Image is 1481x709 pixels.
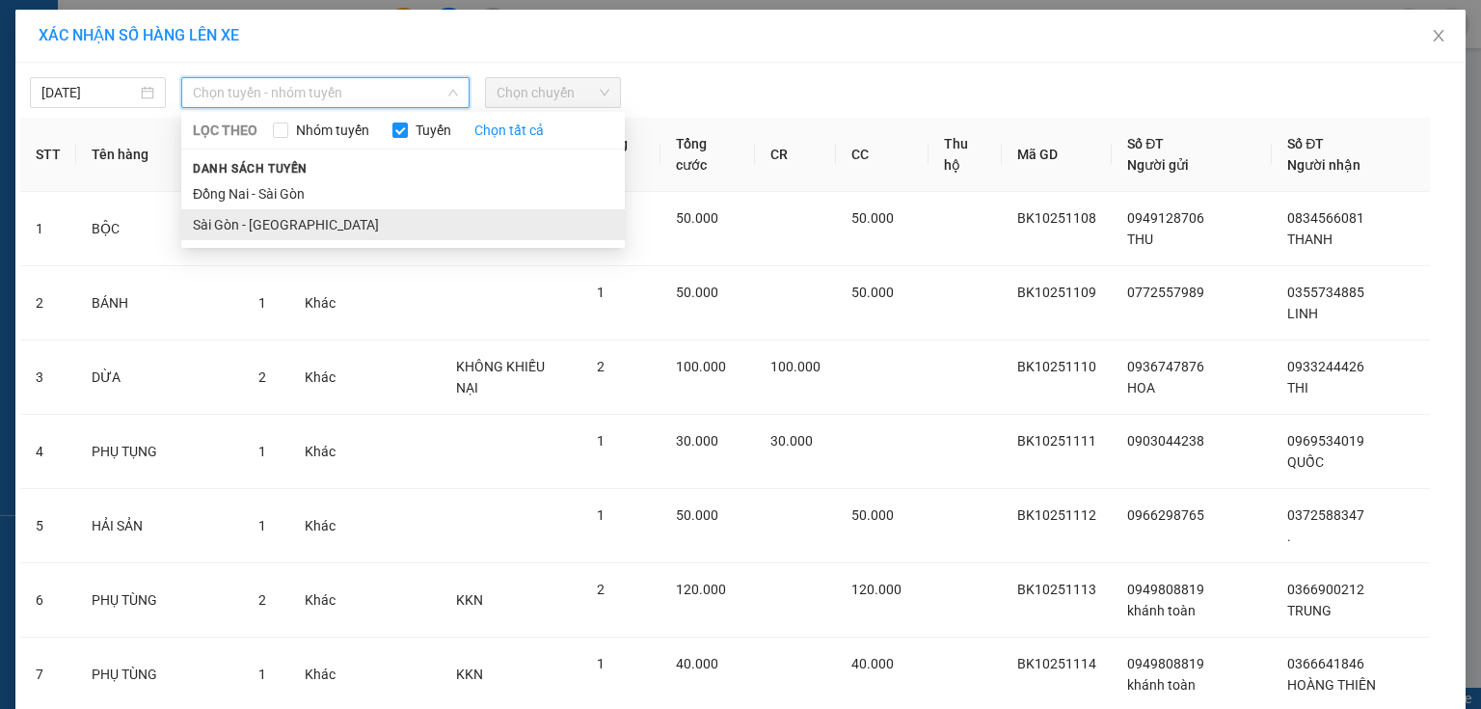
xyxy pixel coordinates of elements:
span: Danh sách tuyến [181,160,319,177]
div: 0886007167 [16,40,151,67]
div: DƯƠNG [165,60,319,83]
td: DỪA [76,341,243,415]
span: 50.000 [676,285,718,300]
input: 14/10/2025 [41,82,137,103]
button: Close [1412,10,1466,64]
span: HOÀNG THIÊN [1287,677,1376,693]
span: 0903044238 [1127,433,1204,449]
span: 100.000 [770,359,821,374]
div: 0383113398 [165,83,319,110]
td: BÁNH [76,266,243,341]
span: 40.000 [676,656,718,671]
span: 2 [258,369,266,385]
li: Đồng Nai - Sài Gòn [181,178,625,209]
span: 50.000 [851,285,894,300]
th: CR [755,118,836,192]
td: Khác [289,563,351,638]
td: 6 [20,563,76,638]
span: Số ĐT [1127,136,1164,151]
span: 0372588347 [1287,507,1364,523]
span: 120.000 [851,582,902,597]
span: THU [1127,232,1153,247]
span: khánh toàn [1127,603,1196,618]
span: KKN [456,592,483,608]
span: 50.000 [676,507,718,523]
td: PHỤ TỤNG [76,415,243,489]
span: BK10251114 [1017,656,1096,671]
td: 1 [20,192,76,266]
span: LỌC THEO [193,120,257,141]
span: BK10251109 [1017,285,1096,300]
td: 4 [20,415,76,489]
td: HẢI SẢN [76,489,243,563]
span: 1 [597,656,605,671]
span: 120.000 [676,582,726,597]
span: 50.000 [851,507,894,523]
span: . [1287,529,1291,544]
span: KHÔNG KHIẾU NẠI [456,359,545,395]
span: 100.000 [676,359,726,374]
span: 0933244426 [1287,359,1364,374]
span: 0772557989 [1127,285,1204,300]
span: 40.000 [851,656,894,671]
span: BK10251113 [1017,582,1096,597]
th: Thu hộ [929,118,1002,192]
span: Nhận: [165,16,211,37]
span: 2 [597,582,605,597]
span: 50.000 [676,210,718,226]
td: Khác [289,341,351,415]
span: 0366641846 [1287,656,1364,671]
span: Người nhận [1287,157,1360,173]
span: 0366900212 [1287,582,1364,597]
span: 0355734885 [1287,285,1364,300]
span: 1 [597,285,605,300]
span: THANH [1287,232,1333,247]
span: BK10251112 [1017,507,1096,523]
span: khánh toàn [1127,677,1196,693]
th: STT [20,118,76,192]
td: Khác [289,266,351,341]
span: Nhóm tuyến [288,120,377,141]
span: NAM SƠN [165,110,257,177]
span: 30.000 [676,433,718,449]
span: 50.000 [851,210,894,226]
td: 3 [20,341,76,415]
span: 1 [258,518,266,533]
span: Số ĐT [1287,136,1324,151]
span: 1 [258,444,266,459]
td: PHỤ TÙNG [76,563,243,638]
a: Chọn tất cả [474,120,544,141]
span: 0969534019 [1287,433,1364,449]
span: BK10251108 [1017,210,1096,226]
li: Sài Gòn - [GEOGRAPHIC_DATA] [181,209,625,240]
span: Người gửi [1127,157,1189,173]
span: down [447,87,459,98]
span: Tuyến [408,120,459,141]
span: 0966298765 [1127,507,1204,523]
span: DĐ: [165,121,193,141]
span: 0949808819 [1127,582,1204,597]
div: [PERSON_NAME] [165,16,319,60]
span: 1 [597,507,605,523]
span: 0936747876 [1127,359,1204,374]
span: 1 [258,295,266,311]
span: BK10251110 [1017,359,1096,374]
span: QUỐC [1287,454,1324,470]
td: BỘC [76,192,243,266]
th: CC [836,118,929,192]
span: LINH [1287,306,1318,321]
span: 30.000 [770,433,813,449]
span: 0949808819 [1127,656,1204,671]
td: Khác [289,415,351,489]
th: Tổng cước [660,118,756,192]
td: 5 [20,489,76,563]
span: 2 [258,592,266,608]
span: 1 [258,667,266,682]
span: 0949128706 [1127,210,1204,226]
span: close [1431,28,1446,43]
span: Chọn tuyến - nhóm tuyến [193,78,458,107]
div: Bách Khoa [16,16,151,40]
td: 2 [20,266,76,341]
span: 0834566081 [1287,210,1364,226]
span: Gửi: [16,18,46,39]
